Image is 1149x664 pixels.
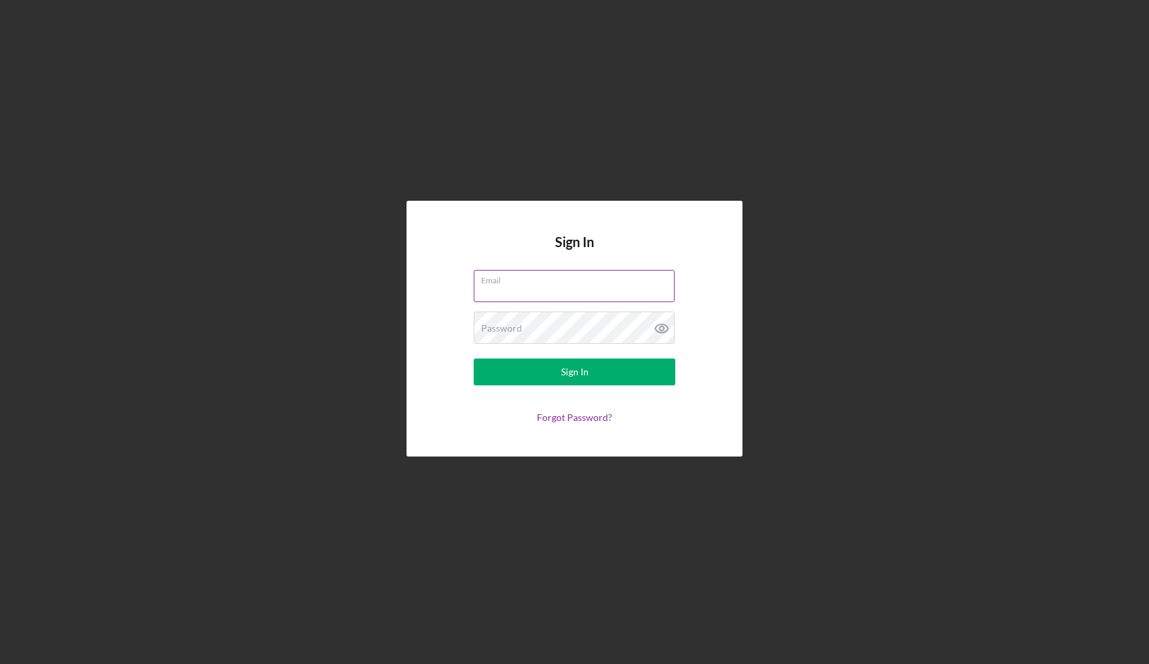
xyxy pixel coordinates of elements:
label: Password [481,323,522,334]
label: Email [481,271,675,285]
h4: Sign In [555,234,594,270]
a: Forgot Password? [537,412,612,423]
div: Sign In [561,359,589,385]
button: Sign In [474,359,675,385]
